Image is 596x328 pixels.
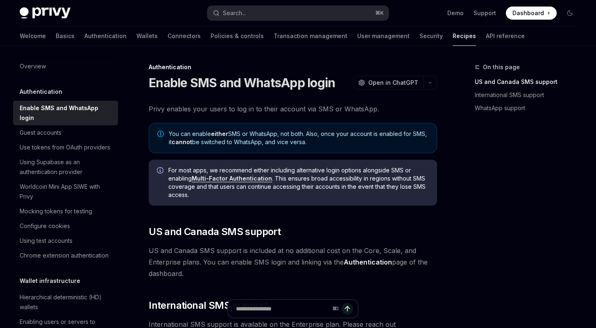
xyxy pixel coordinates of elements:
[353,76,423,90] button: Open in ChatGPT
[20,276,80,286] h5: Wallet infrastructure
[149,225,281,238] span: US and Canada SMS support
[453,26,476,46] a: Recipes
[13,101,118,125] a: Enable SMS and WhatsApp login
[20,236,73,246] div: Using test accounts
[236,300,329,318] input: Ask a question...
[149,245,437,279] span: US and Canada SMS support is included at no additional cost on the Core, Scale, and Enterprise pl...
[20,251,109,260] div: Chrome extension authentication
[211,26,264,46] a: Policies & controls
[192,175,272,182] a: Multi-Factor Authentication
[13,233,118,248] a: Using test accounts
[20,221,70,231] div: Configure cookies
[506,7,557,20] a: Dashboard
[149,63,437,71] div: Authentication
[274,26,347,46] a: Transaction management
[168,166,429,199] span: For most apps, we recommend either including alternative login options alongside SMS or enabling ...
[157,167,165,175] svg: Info
[357,26,410,46] a: User management
[13,219,118,233] a: Configure cookies
[475,102,583,115] a: WhatsApp support
[149,103,437,115] span: Privy enables your users to log in to their account via SMS or WhatsApp.
[172,138,192,145] strong: cannot
[13,204,118,219] a: Mocking tokens for testing
[20,206,92,216] div: Mocking tokens for testing
[13,125,118,140] a: Guest accounts
[474,9,496,17] a: Support
[475,75,583,88] a: US and Canada SMS support
[13,248,118,263] a: Chrome extension authentication
[20,61,46,71] div: Overview
[20,292,113,312] div: Hierarchical deterministic (HD) wallets
[168,26,201,46] a: Connectors
[486,26,525,46] a: API reference
[20,26,46,46] a: Welcome
[475,88,583,102] a: International SMS support
[344,258,392,266] strong: Authentication
[149,75,335,90] h1: Enable SMS and WhatsApp login
[512,9,544,17] span: Dashboard
[20,7,70,19] img: dark logo
[375,10,384,16] span: ⌘ K
[368,79,418,87] span: Open in ChatGPT
[419,26,443,46] a: Security
[136,26,158,46] a: Wallets
[169,130,428,146] span: You can enable SMS or WhatsApp, not both. Also, once your account is enabled for SMS, it be switc...
[20,182,113,201] div: Worldcoin Mini App SIWE with Privy
[563,7,576,20] button: Toggle dark mode
[13,59,118,74] a: Overview
[56,26,75,46] a: Basics
[223,8,246,18] div: Search...
[84,26,127,46] a: Authentication
[13,140,118,155] a: Use tokens from OAuth providers
[20,103,113,123] div: Enable SMS and WhatsApp login
[342,303,353,314] button: Send message
[13,179,118,204] a: Worldcoin Mini App SIWE with Privy
[20,143,110,152] div: Use tokens from OAuth providers
[20,157,113,177] div: Using Supabase as an authentication provider
[483,62,520,72] span: On this page
[447,9,464,17] a: Demo
[20,128,61,138] div: Guest accounts
[20,87,62,97] h5: Authentication
[211,130,228,137] strong: either
[13,155,118,179] a: Using Supabase as an authentication provider
[207,6,388,20] button: Open search
[157,131,164,137] svg: Note
[13,290,118,314] a: Hierarchical deterministic (HD) wallets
